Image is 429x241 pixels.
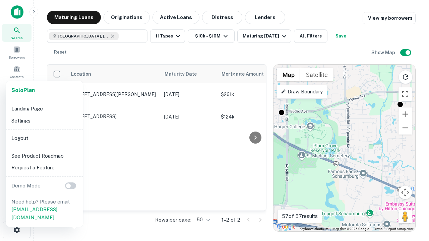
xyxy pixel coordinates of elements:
li: Landing Page [9,103,80,115]
a: SoloPlan [11,86,35,94]
strong: Solo Plan [11,87,35,93]
p: Demo Mode [9,182,43,190]
li: Request a Feature [9,162,80,174]
li: Logout [9,132,80,144]
li: Settings [9,115,80,127]
a: [EMAIL_ADDRESS][DOMAIN_NAME] [11,207,57,220]
li: See Product Roadmap [9,150,80,162]
iframe: Chat Widget [395,166,429,198]
p: Need help? Please email [11,198,78,222]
